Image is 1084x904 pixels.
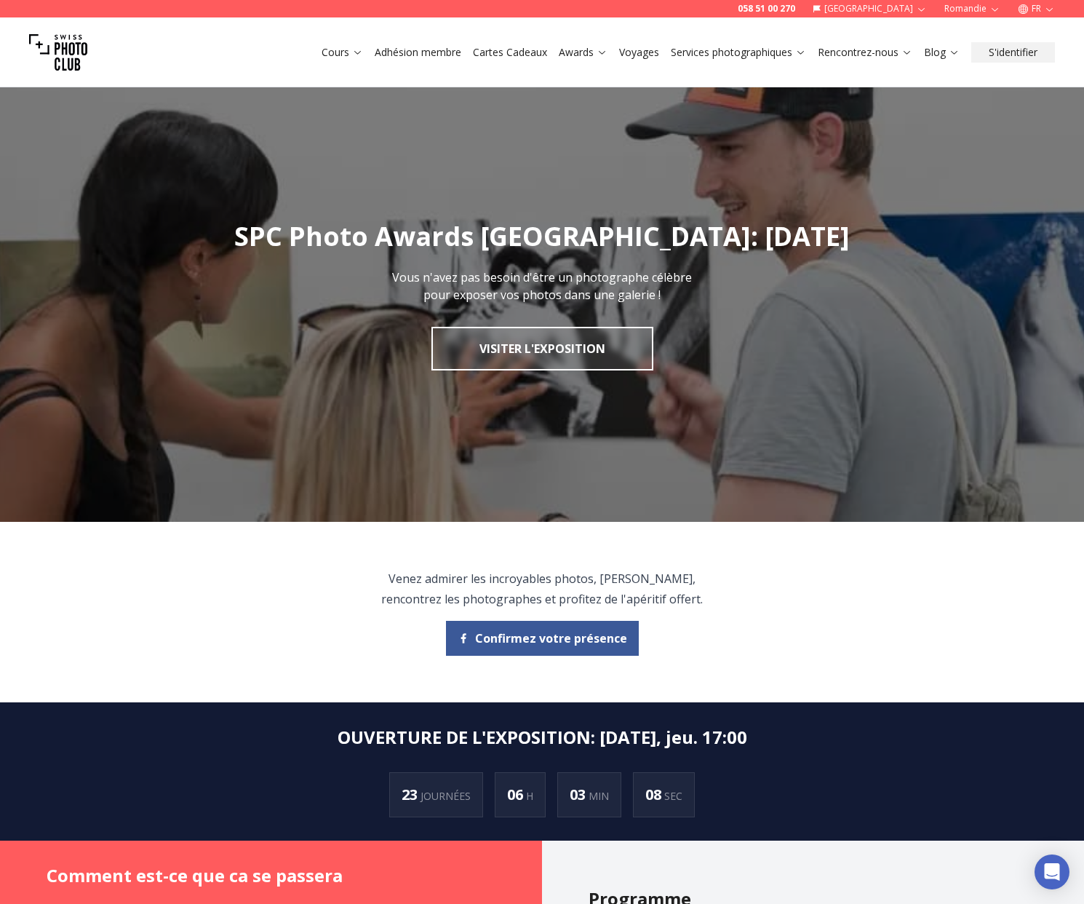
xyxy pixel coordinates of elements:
[47,864,495,887] h2: Comment est-ce que ca se passera
[664,789,682,803] span: SEC
[322,45,363,60] a: Cours
[645,785,664,804] span: 08
[475,630,627,647] span: Confirmez votre présence
[29,23,87,82] img: Swiss photo club
[1035,855,1069,889] div: Open Intercom Messenger
[431,327,653,370] a: Visiter l'exposition
[376,568,709,609] p: Venez admirer les incroyables photos, [PERSON_NAME], rencontrez les photographes et profitez de l...
[473,45,547,60] a: Cartes Cadeaux
[375,45,461,60] a: Adhésion membre
[553,42,613,63] button: Awards
[379,269,705,304] p: Vous n'avez pas besoin d'être un photographe célèbre pour exposer vos photos dans une galerie !
[619,45,659,60] a: Voyages
[507,785,526,804] span: 06
[402,785,421,804] span: 23
[971,42,1055,63] button: S'identifier
[613,42,665,63] button: Voyages
[818,45,912,60] a: Rencontrez-nous
[570,785,589,804] span: 03
[924,45,960,60] a: Blog
[589,789,609,803] span: MIN
[338,726,747,749] h2: OUVERTURE DE L'EXPOSITION : [DATE], jeu. 17:00
[369,42,467,63] button: Adhésion membre
[316,42,369,63] button: Cours
[446,621,639,656] button: Confirmez votre présence
[421,789,471,803] span: JOURNÉES
[526,789,533,803] span: H
[559,45,607,60] a: Awards
[738,3,795,15] a: 058 51 00 270
[812,42,918,63] button: Rencontrez-nous
[665,42,812,63] button: Services photographiques
[467,42,553,63] button: Cartes Cadeaux
[671,45,806,60] a: Services photographiques
[918,42,965,63] button: Blog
